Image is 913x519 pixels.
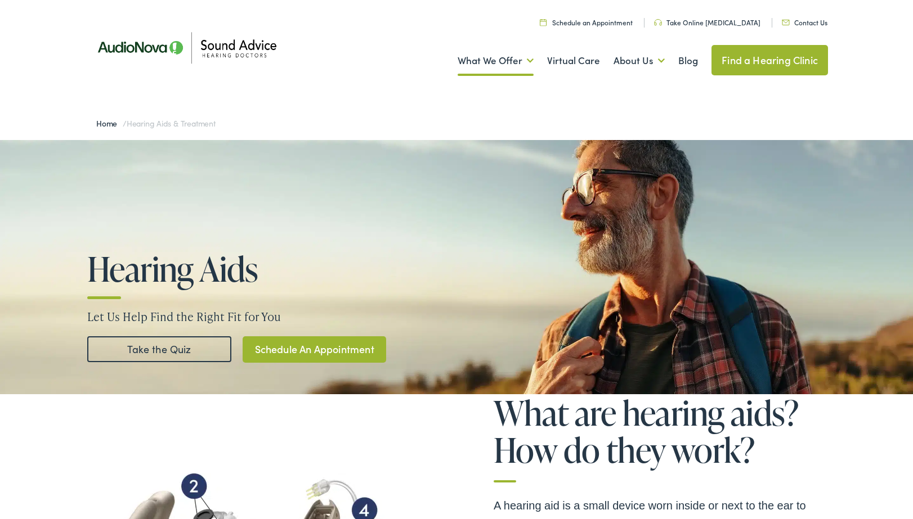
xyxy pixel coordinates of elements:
p: Let Us Help Find the Right Fit for You [87,308,826,325]
a: About Us [614,40,665,82]
span: Hearing Aids & Treatment [127,118,216,129]
a: Schedule An Appointment [243,336,386,363]
a: Virtual Care [547,40,600,82]
a: What We Offer [458,40,534,82]
img: Icon representing mail communication in a unique green color, indicative of contact or communicat... [782,20,790,25]
img: Calendar icon in a unique green color, symbolizing scheduling or date-related features. [540,19,547,26]
a: Find a Hearing Clinic [711,45,828,75]
a: Take the Quiz [87,336,231,362]
a: Schedule an Appointment [540,17,633,27]
span: / [96,118,216,129]
a: Take Online [MEDICAL_DATA] [654,17,760,27]
a: Contact Us [782,17,827,27]
h1: Hearing Aids [87,250,429,287]
a: Blog [678,40,698,82]
img: Headphone icon in a unique green color, suggesting audio-related services or features. [654,19,662,26]
h2: What are hearing aids? How do they work? [494,394,828,482]
a: Home [96,118,123,129]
